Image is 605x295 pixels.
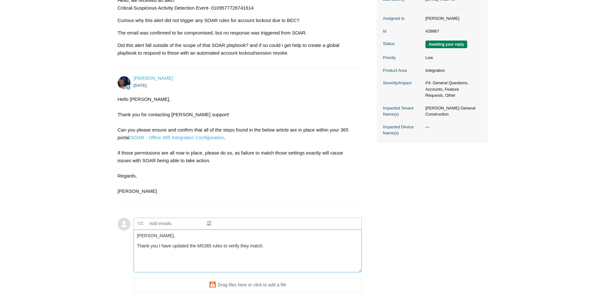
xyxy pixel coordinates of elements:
[131,135,224,140] a: SOAR - Office 365 Integration Configuration
[425,41,467,48] span: We are waiting for you to respond
[383,41,422,47] dt: Status
[422,28,481,34] dd: #28867
[118,29,356,37] p: The email was confirmed to be compromised, but no response was triggered from SOAR.
[134,75,173,81] a: [PERSON_NAME]
[147,219,216,228] input: Add emails
[422,105,481,117] dd: [PERSON_NAME] General Construction
[118,95,356,195] div: Hello [PERSON_NAME], Thank you for contacting [PERSON_NAME] support! Can you please ensure and co...
[383,28,422,34] dt: Id
[138,219,144,228] label: CC
[118,42,356,57] p: Did this alert fall outside of the scope of that SOAR playbook? and if so could i get help to cre...
[134,230,362,273] textarea: Add your reply
[383,105,422,117] dt: Impacted Tenant Name(s)
[383,124,422,136] dt: Impacted Device Name(s)
[383,80,422,86] dt: Severity/Impact
[383,67,422,74] dt: Product Area
[422,55,481,61] dd: Low
[422,15,481,22] dd: [PERSON_NAME]
[134,83,147,88] time: 10/10/2025, 18:56
[118,17,356,24] p: Curious why this alert did not trigger any SOAR rules for account lockout due to BEC?
[422,67,481,74] dd: Integration
[422,80,481,99] dd: P4: General Questions, Accounts, Feature Requests, Other
[383,55,422,61] dt: Priority
[383,15,422,22] dt: Assigned to
[134,75,173,81] span: Connor Davis
[422,124,481,130] dd: —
